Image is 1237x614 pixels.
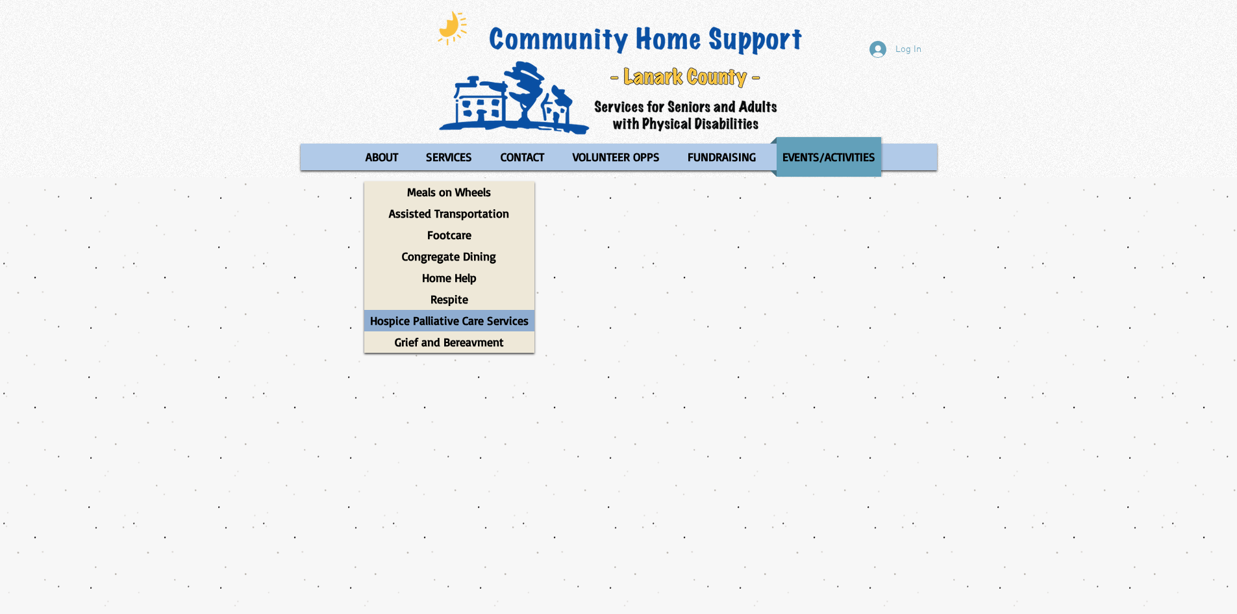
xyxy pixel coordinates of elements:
[364,203,534,224] a: Assisted Transportation
[364,246,534,267] a: Congregate Dining
[560,137,672,177] a: VOLUNTEER OPPS
[421,224,477,246] p: Footcare
[675,137,767,177] a: FUNDRAISING
[420,137,478,177] p: SERVICES
[360,137,404,177] p: ABOUT
[301,137,937,177] nav: Site
[495,137,550,177] p: CONTACT
[364,310,534,331] a: Hospice Palliative Care Services
[414,137,484,177] a: SERVICES
[770,137,888,177] a: EVENTS/ACTIVITIES
[364,181,534,203] a: Meals on Wheels
[364,331,534,353] a: Grief and Bereavment
[425,288,474,310] p: Respite
[364,288,534,310] a: Respite
[401,181,497,203] p: Meals on Wheels
[389,331,510,353] p: Grief and Bereavment
[777,137,881,177] p: EVENTS/ACTIVITIES
[682,137,762,177] p: FUNDRAISING
[364,224,534,246] a: Footcare
[364,267,534,288] a: Home Help
[891,43,926,57] span: Log In
[567,137,666,177] p: VOLUNTEER OPPS
[860,37,931,62] button: Log In
[396,246,502,267] p: Congregate Dining
[416,267,482,288] p: Home Help
[353,137,410,177] a: ABOUT
[488,137,557,177] a: CONTACT
[383,203,515,224] p: Assisted Transportation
